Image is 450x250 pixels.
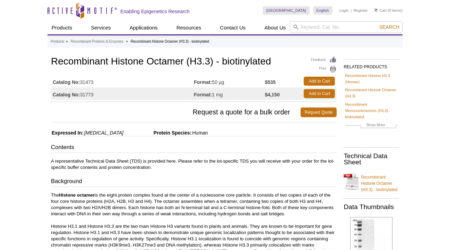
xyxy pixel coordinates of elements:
[51,87,194,100] td: 31773
[53,79,80,85] strong: Catalog No:
[345,101,398,120] a: Recombinant Mononucleosomes (H3.3) - biotinylated
[51,56,337,68] h1: Recombinant Histone Octamer (H3.3) - biotinylated
[84,130,123,136] i: [MEDICAL_DATA]
[345,87,398,99] a: Recombinant Histone Octamer (H3.3)
[71,38,123,45] a: Recombinant Proteins & Enzymes
[51,177,337,187] h3: Background
[120,8,190,15] h2: Enabling Epigenetics Research
[344,59,399,71] h2: RELATED PRODUCTS
[374,8,378,12] img: Your Cart
[87,21,115,34] a: Services
[311,56,337,64] a: Feedback
[301,107,337,117] a: Request Quote
[59,192,95,198] strong: Histone octamer
[379,24,399,30] span: Search
[374,6,403,15] li: (0 items)
[260,21,290,34] a: About Us
[47,21,76,34] a: Products
[377,24,401,30] button: Search
[345,122,398,130] a: Show More
[191,130,208,136] span: Human
[265,92,280,98] strong: $4,150
[51,143,337,153] h3: Contents
[216,21,250,34] a: Contact Us
[194,75,265,87] td: 50 µg
[51,75,194,87] td: 31473
[313,6,332,15] a: English
[344,204,399,210] h2: Data Thumbnails
[194,87,265,100] td: 1 mg
[353,8,367,13] a: Register
[344,153,399,165] h2: Technical Data Sheet
[51,130,84,136] span: Expressed In:
[126,40,128,43] li: »
[51,158,337,171] p: A representative Technical Data Sheet (TDS) is provided here. Please refer to the lot-specific TD...
[265,79,276,85] strong: $535
[125,130,192,136] span: Protein Species:
[51,107,301,117] span: Request a quote for a bulk order
[66,40,68,43] li: »
[345,72,398,85] a: Recombinant Histone H3.3 (Human)
[374,8,387,13] a: Cart
[126,21,162,34] a: Applications
[194,92,212,98] strong: Format:
[304,89,335,98] a: Add to Cart
[344,170,399,193] a: Recombinant Histone Octamer (H3.3) - biotinylated
[351,6,352,15] li: |
[311,66,337,73] a: Print
[53,92,80,98] strong: Catalog No:
[172,21,206,34] a: Resources
[194,79,212,85] strong: Format:
[51,38,64,45] a: Products
[290,21,403,33] input: Keyword, Cat. No.
[131,40,209,43] li: Recombinant Histone Octamer (H3.3) - biotinylated
[304,77,335,86] a: Add to Cart
[263,6,310,15] a: [GEOGRAPHIC_DATA]
[339,8,349,13] a: Login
